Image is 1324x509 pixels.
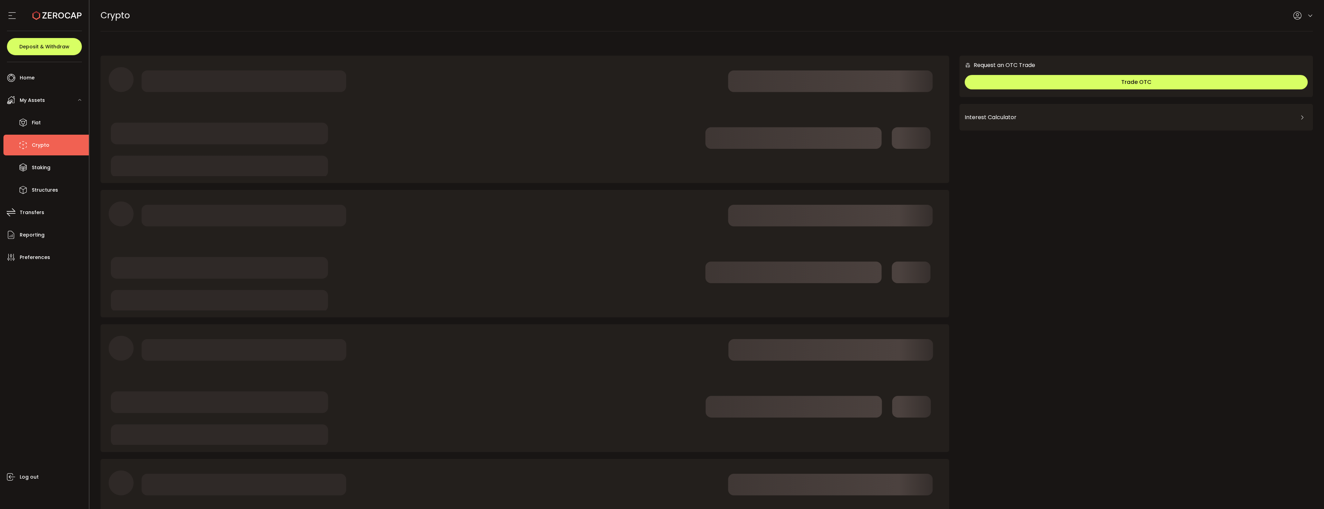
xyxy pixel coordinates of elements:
button: Trade OTC [965,75,1308,89]
button: Deposit & Withdraw [7,38,82,55]
span: Deposit & Withdraw [19,44,69,49]
div: Request an OTC Trade [959,61,1035,69]
span: Home [20,73,35,83]
span: Reporting [20,230,45,240]
span: Staking [32,163,50,173]
span: Crypto [32,140,49,150]
span: Log out [20,472,39,482]
span: Preferences [20,252,50,262]
div: Interest Calculator [965,109,1308,126]
span: Trade OTC [1121,78,1152,86]
span: Transfers [20,208,44,218]
span: Crypto [101,9,130,21]
span: Structures [32,185,58,195]
span: Fiat [32,118,41,128]
img: 6nGpN7MZ9FLuBP83NiajKbTRY4UzlzQtBKtCrLLspmCkSvCZHBKvY3NxgQaT5JnOQREvtQ257bXeeSTueZfAPizblJ+Fe8JwA... [965,62,971,68]
span: My Assets [20,95,45,105]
